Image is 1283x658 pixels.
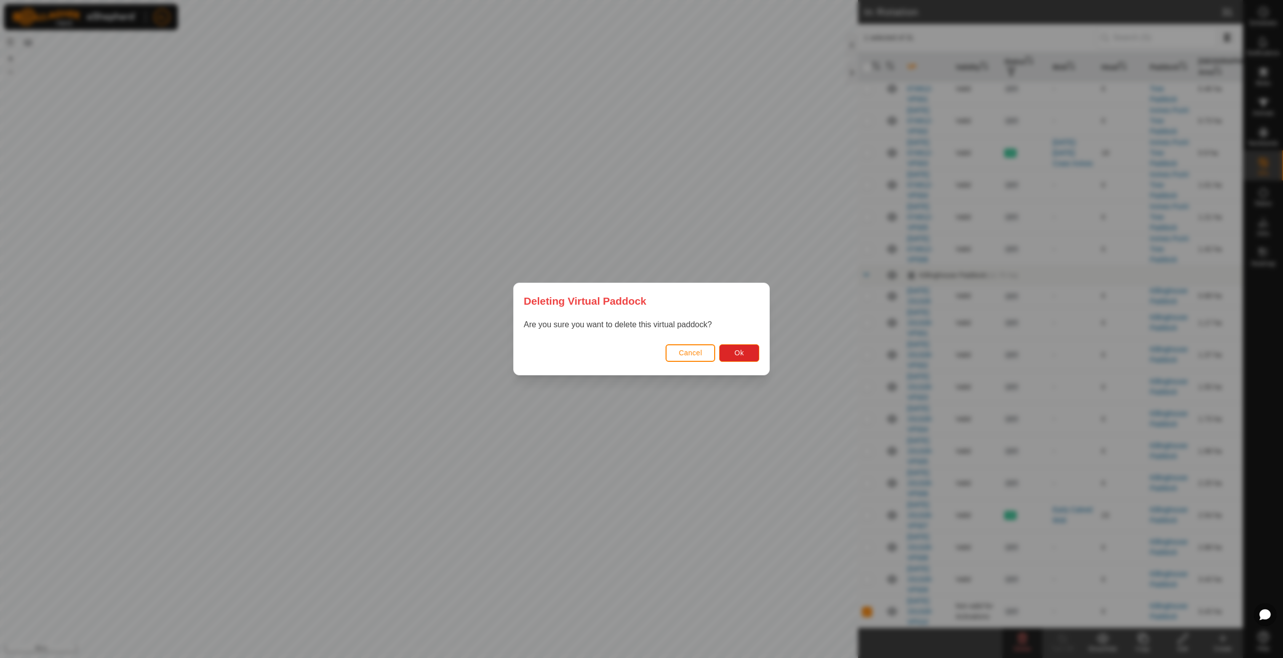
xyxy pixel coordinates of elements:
p: Are you sure you want to delete this virtual paddock? [524,319,759,331]
button: Cancel [666,344,715,362]
span: Cancel [679,349,702,357]
span: Deleting Virtual Paddock [524,293,647,309]
button: Ok [719,344,759,362]
span: Ok [735,349,744,357]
